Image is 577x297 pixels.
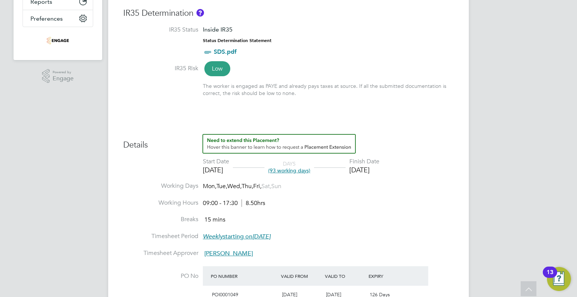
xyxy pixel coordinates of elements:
div: DAYS [264,160,314,174]
img: hedgerway-logo-retina.png [47,35,69,47]
span: Engage [53,75,74,82]
label: Timesheet Approver [123,249,198,257]
label: Breaks [123,216,198,223]
a: SDS.pdf [214,48,237,55]
label: Working Days [123,182,198,190]
div: [DATE] [349,166,379,174]
label: IR35 Risk [123,65,198,72]
span: Mon, [203,182,216,190]
div: Expiry [367,269,411,283]
div: Valid To [323,269,367,283]
div: Start Date [203,158,229,166]
div: Finish Date [349,158,379,166]
span: Sun [271,182,281,190]
label: IR35 Status [123,26,198,34]
h3: Details [123,134,454,151]
button: About IR35 [196,9,204,17]
span: 8.50hrs [242,199,265,207]
div: The worker is engaged as PAYE and already pays taxes at source. If all the submitted documentatio... [203,83,454,96]
button: Open Resource Center, 13 new notifications [547,267,571,291]
span: Wed, [227,182,242,190]
span: Fri, [253,182,261,190]
label: Working Hours [123,199,198,207]
a: Powered byEngage [42,69,74,83]
span: 15 mins [204,216,225,224]
div: PO Number [209,269,279,283]
span: Low [204,61,230,76]
div: [DATE] [203,166,229,174]
button: Preferences [23,10,93,27]
span: Sat, [261,182,271,190]
em: Weekly [203,233,223,240]
label: Timesheet Period [123,232,198,240]
span: (93 working days) [268,167,310,174]
button: How to extend a Placement? [202,134,356,154]
span: [PERSON_NAME] [204,250,253,257]
span: Powered by [53,69,74,75]
em: [DATE] [252,233,270,240]
div: 09:00 - 17:30 [203,199,265,207]
span: Inside IR35 [203,26,233,33]
label: PO No [123,272,198,280]
span: starting on [203,233,270,240]
strong: Status Determination Statement [203,38,272,43]
div: Valid From [279,269,323,283]
span: Preferences [30,15,63,22]
h3: IR35 Determination [123,8,454,19]
span: Tue, [216,182,227,190]
div: 13 [547,272,553,282]
a: Go to home page [23,35,93,47]
span: Thu, [242,182,253,190]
